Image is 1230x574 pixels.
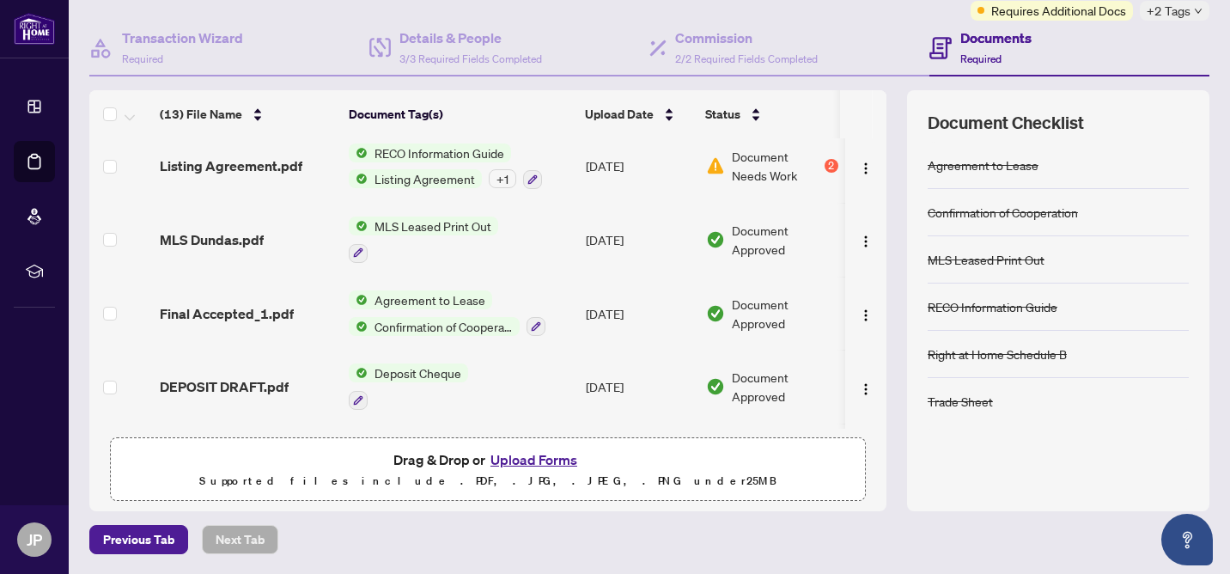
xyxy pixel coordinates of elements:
[732,221,838,259] span: Document Approved
[852,152,880,180] button: Logo
[859,382,873,396] img: Logo
[579,203,699,277] td: [DATE]
[578,90,698,138] th: Upload Date
[859,308,873,322] img: Logo
[89,525,188,554] button: Previous Tab
[675,52,818,65] span: 2/2 Required Fields Completed
[928,156,1038,174] div: Agreement to Lease
[675,27,818,48] h4: Commission
[111,438,865,502] span: Drag & Drop orUpload FormsSupported files include .PDF, .JPG, .JPEG, .PNG under25MB
[202,525,278,554] button: Next Tab
[121,471,855,492] p: Supported files include .PDF, .JPG, .JPEG, .PNG under 25 MB
[928,203,1078,222] div: Confirmation of Cooperation
[342,90,578,138] th: Document Tag(s)
[579,277,699,351] td: [DATE]
[928,345,1067,363] div: Right at Home Schedule B
[349,217,498,263] button: Status IconMLS Leased Print Out
[852,300,880,327] button: Logo
[103,526,174,553] span: Previous Tab
[349,143,368,162] img: Status Icon
[349,169,368,188] img: Status Icon
[122,52,163,65] span: Required
[368,290,492,309] span: Agreement to Lease
[393,449,582,471] span: Drag & Drop or
[349,290,545,337] button: Status IconAgreement to LeaseStatus IconConfirmation of Cooperation
[705,105,740,124] span: Status
[732,147,821,185] span: Document Needs Work
[368,169,482,188] span: Listing Agreement
[859,162,873,175] img: Logo
[368,217,498,235] span: MLS Leased Print Out
[349,217,368,235] img: Status Icon
[732,368,838,406] span: Document Approved
[489,169,516,188] div: + 1
[399,27,542,48] h4: Details & People
[160,303,294,324] span: Final Accepted_1.pdf
[928,392,993,411] div: Trade Sheet
[928,297,1057,316] div: RECO Information Guide
[732,295,838,333] span: Document Approved
[349,290,368,309] img: Status Icon
[368,317,520,336] span: Confirmation of Cooperation
[368,363,468,382] span: Deposit Cheque
[928,250,1044,269] div: MLS Leased Print Out
[579,130,699,204] td: [DATE]
[585,105,654,124] span: Upload Date
[368,143,511,162] span: RECO Information Guide
[153,90,342,138] th: (13) File Name
[27,528,42,552] span: JP
[349,363,468,410] button: Status IconDeposit Cheque
[706,304,725,323] img: Document Status
[1147,1,1190,21] span: +2 Tags
[579,350,699,424] td: [DATE]
[928,111,1084,135] span: Document Checklist
[349,143,542,190] button: Status IconRECO Information GuideStatus IconListing Agreement+1
[579,424,699,489] td: [DATE]
[706,230,725,249] img: Document Status
[349,317,368,336] img: Status Icon
[485,449,582,471] button: Upload Forms
[160,376,289,397] span: DEPOSIT DRAFT.pdf
[122,27,243,48] h4: Transaction Wizard
[960,27,1032,48] h4: Documents
[852,373,880,400] button: Logo
[1194,7,1203,15] span: down
[706,156,725,175] img: Document Status
[706,377,725,396] img: Document Status
[960,52,1002,65] span: Required
[991,1,1126,20] span: Requires Additional Docs
[160,156,302,176] span: Listing Agreement.pdf
[160,229,264,250] span: MLS Dundas.pdf
[825,159,838,173] div: 2
[852,226,880,253] button: Logo
[349,363,368,382] img: Status Icon
[1161,514,1213,565] button: Open asap
[14,13,55,45] img: logo
[698,90,844,138] th: Status
[160,105,242,124] span: (13) File Name
[859,235,873,248] img: Logo
[399,52,542,65] span: 3/3 Required Fields Completed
